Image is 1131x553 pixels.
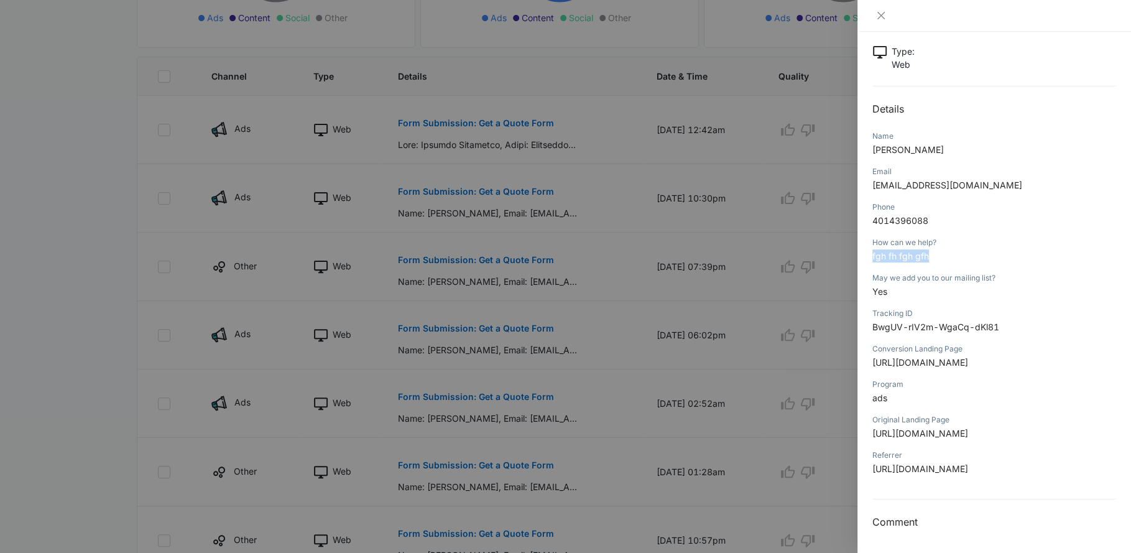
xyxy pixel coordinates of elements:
[872,463,968,474] span: [URL][DOMAIN_NAME]
[872,272,1116,284] div: May we add you to our mailing list?
[872,202,1116,213] div: Phone
[872,237,1116,248] div: How can we help?
[872,343,1116,355] div: Conversion Landing Page
[876,11,886,21] span: close
[872,215,928,226] span: 4014396088
[892,58,915,71] p: Web
[892,45,915,58] p: Type :
[872,379,1116,390] div: Program
[872,514,1116,529] h3: Comment
[872,131,1116,142] div: Name
[872,322,999,332] span: BwgUV-rIV2m-WgaCq-dKl81
[872,101,1116,116] h2: Details
[872,414,1116,425] div: Original Landing Page
[872,180,1022,190] span: [EMAIL_ADDRESS][DOMAIN_NAME]
[872,144,944,155] span: [PERSON_NAME]
[872,251,929,261] span: fgh fh fgh gfh
[872,10,890,21] button: Close
[872,308,1116,319] div: Tracking ID
[872,428,968,439] span: [URL][DOMAIN_NAME]
[872,357,968,368] span: [URL][DOMAIN_NAME]
[872,166,1116,177] div: Email
[872,286,887,297] span: Yes
[872,393,887,403] span: ads
[872,450,1116,461] div: Referrer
